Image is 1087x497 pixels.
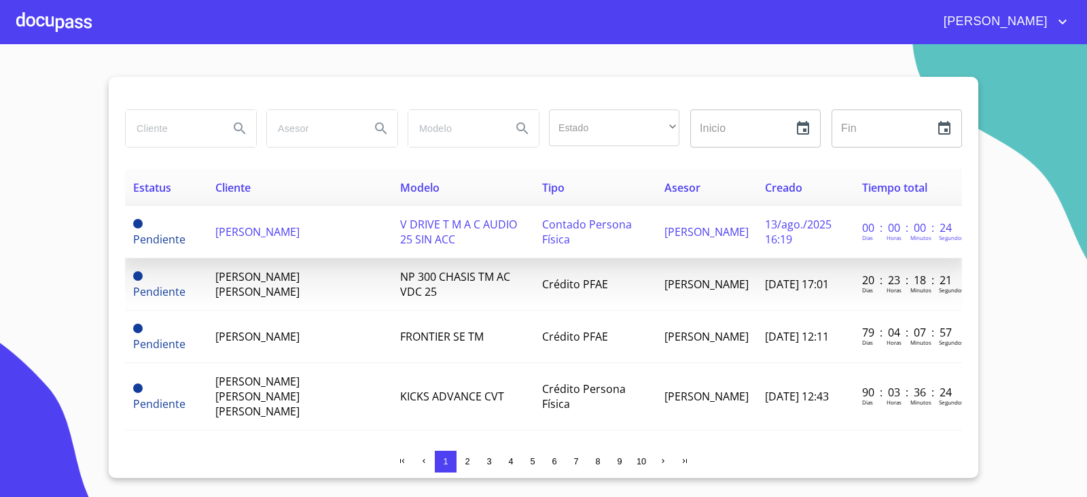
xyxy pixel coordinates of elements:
span: Creado [765,180,802,195]
p: Dias [862,398,873,406]
button: 7 [565,451,587,473]
span: 9 [617,456,622,466]
button: 8 [587,451,609,473]
span: KICKS ADVANCE CVT [400,389,504,404]
button: 10 [630,451,652,473]
input: search [267,110,359,147]
span: [PERSON_NAME] [664,329,749,344]
input: search [408,110,501,147]
span: [PERSON_NAME] [PERSON_NAME] [215,269,300,299]
span: Pendiente [133,284,185,299]
span: Pendiente [133,219,143,228]
span: Crédito Persona Física [542,381,626,411]
button: 5 [522,451,543,473]
p: Minutos [910,398,931,406]
span: Contado Persona Física [542,217,632,247]
p: Segundos [939,339,964,346]
button: 6 [543,451,565,473]
p: 20 : 23 : 18 : 21 [862,273,954,288]
span: [PERSON_NAME] [933,11,1054,33]
p: Dias [862,286,873,294]
span: 7 [573,456,578,466]
button: 9 [609,451,630,473]
span: V DRIVE T M A C AUDIO 25 SIN ACC [400,217,517,247]
span: Tiempo total [862,180,927,195]
span: 5 [530,456,535,466]
p: Horas [887,339,902,346]
span: 4 [508,456,513,466]
p: Minutos [910,234,931,241]
span: [DATE] 12:11 [765,329,829,344]
p: 79 : 04 : 07 : 57 [862,325,954,340]
span: FRONTIER SE TM [400,329,484,344]
button: Search [365,112,397,145]
span: [DATE] 12:43 [765,389,829,404]
button: 3 [478,451,500,473]
span: 2 [465,456,469,466]
p: 00 : 00 : 00 : 24 [862,220,954,235]
span: Pendiente [133,324,143,333]
button: 4 [500,451,522,473]
span: Modelo [400,180,440,195]
input: search [126,110,218,147]
span: [PERSON_NAME] [664,224,749,239]
span: 13/ago./2025 16:19 [765,217,832,247]
button: account of current user [933,11,1071,33]
p: Minutos [910,339,931,346]
span: Cliente [215,180,251,195]
span: Pendiente [133,383,143,393]
span: Pendiente [133,271,143,281]
div: ​ [549,109,679,146]
span: 8 [595,456,600,466]
button: 2 [457,451,478,473]
p: Segundos [939,398,964,406]
span: Pendiente [133,232,185,247]
p: Segundos [939,234,964,241]
p: Dias [862,234,873,241]
span: [DATE] 17:01 [765,277,829,292]
button: Search [506,112,539,145]
span: NP 300 CHASIS TM AC VDC 25 [400,269,510,299]
span: [PERSON_NAME] [PERSON_NAME] [PERSON_NAME] [215,374,300,419]
p: Minutos [910,286,931,294]
span: [PERSON_NAME] [664,389,749,404]
p: 90 : 03 : 36 : 24 [862,385,954,400]
span: Estatus [133,180,171,195]
span: [PERSON_NAME] [215,329,300,344]
p: Horas [887,398,902,406]
p: Dias [862,339,873,346]
button: 1 [435,451,457,473]
span: [PERSON_NAME] [215,224,300,239]
span: Crédito PFAE [542,329,608,344]
span: 3 [486,456,491,466]
span: Tipo [542,180,565,195]
span: 6 [552,456,556,466]
span: Pendiente [133,337,185,352]
span: Crédito PFAE [542,277,608,292]
p: Horas [887,286,902,294]
span: [PERSON_NAME] [664,277,749,292]
span: 1 [443,456,448,466]
p: Horas [887,234,902,241]
p: Segundos [939,286,964,294]
span: Pendiente [133,396,185,411]
span: Asesor [664,180,700,195]
span: 10 [637,456,646,466]
button: Search [224,112,256,145]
